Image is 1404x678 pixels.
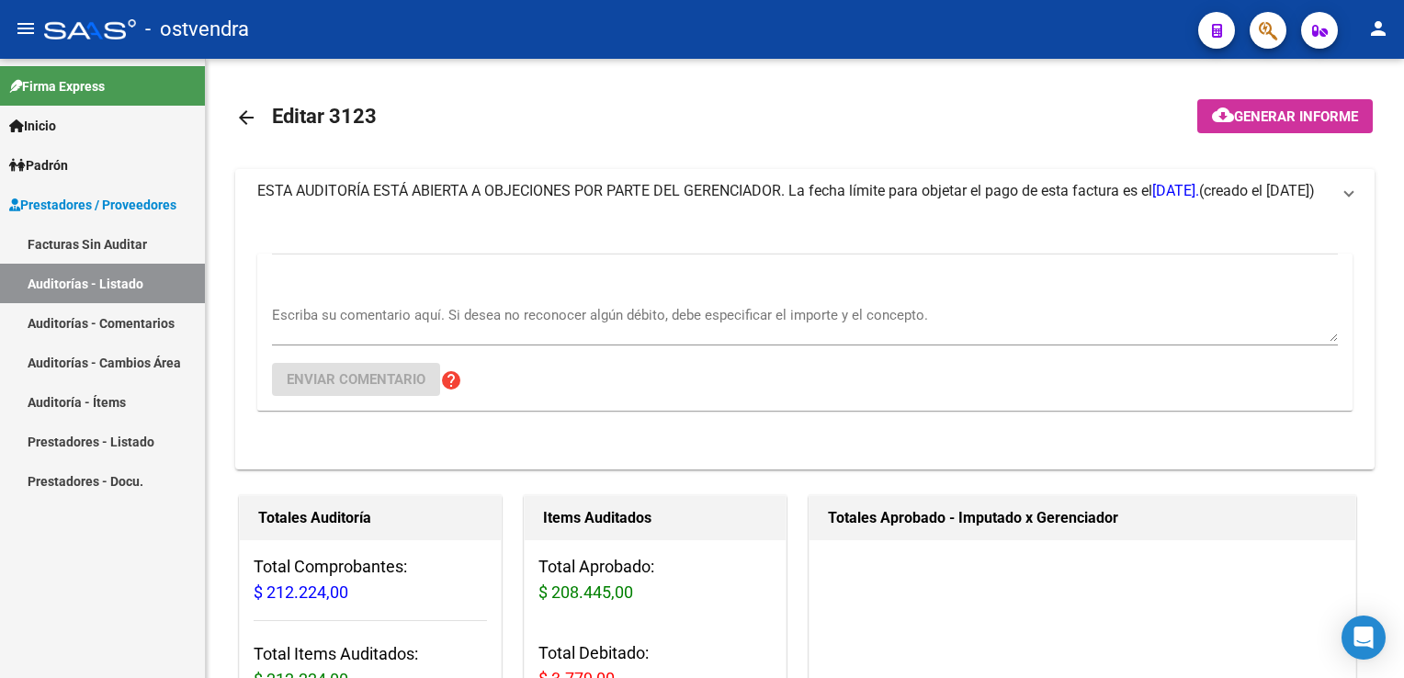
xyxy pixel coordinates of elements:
[272,363,440,396] button: Enviar comentario
[235,169,1375,213] mat-expansion-panel-header: ESTA AUDITORÍA ESTÁ ABIERTA A OBJECIONES POR PARTE DEL GERENCIADOR. La fecha límite para objetar ...
[543,503,767,533] h1: Items Auditados
[235,213,1375,469] div: ESTA AUDITORÍA ESTÁ ABIERTA A OBJECIONES POR PARTE DEL GERENCIADOR. La fecha límite para objetar ...
[1367,17,1389,40] mat-icon: person
[15,17,37,40] mat-icon: menu
[9,195,176,215] span: Prestadores / Proveedores
[145,9,249,50] span: - ostvendra
[538,554,772,605] h3: Total Aprobado:
[1197,99,1373,133] button: Generar informe
[538,582,633,602] span: $ 208.445,00
[9,76,105,96] span: Firma Express
[9,116,56,136] span: Inicio
[254,582,348,602] span: $ 212.224,00
[1212,104,1234,126] mat-icon: cloud_download
[235,107,257,129] mat-icon: arrow_back
[287,371,425,388] span: Enviar comentario
[272,105,377,128] span: Editar 3123
[1152,182,1199,199] span: [DATE].
[9,155,68,175] span: Padrón
[828,503,1337,533] h1: Totales Aprobado - Imputado x Gerenciador
[257,182,1199,199] span: ESTA AUDITORÍA ESTÁ ABIERTA A OBJECIONES POR PARTE DEL GERENCIADOR. La fecha límite para objetar ...
[1199,181,1315,201] span: (creado el [DATE])
[258,503,482,533] h1: Totales Auditoría
[254,554,487,605] h3: Total Comprobantes:
[1342,616,1386,660] div: Open Intercom Messenger
[1234,108,1358,125] span: Generar informe
[440,369,462,391] mat-icon: help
